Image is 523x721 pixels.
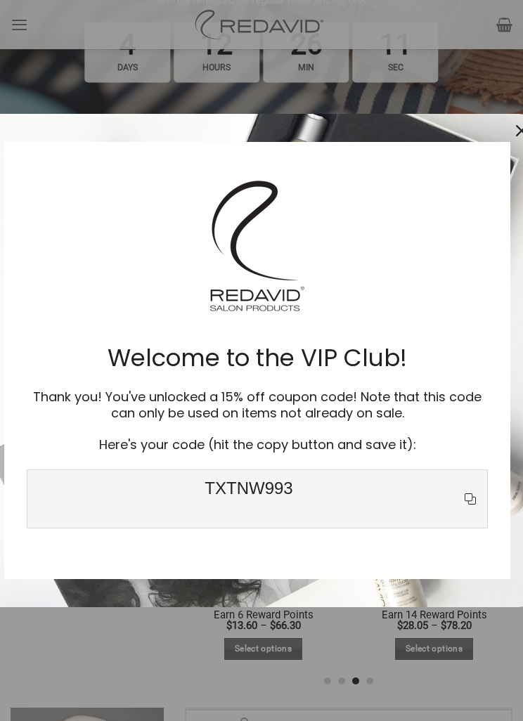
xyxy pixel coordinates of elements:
h3: Here's your code (hit the copy button and save it): [27,421,488,453]
button: copy icon [462,479,479,519]
span: TXTNW993 [36,479,462,519]
h3: Thank you! You've unlocked a 15% off coupon code! Note that this code can only be used on items n... [27,389,488,421]
h2: Welcome to the VIP Club! [27,343,488,373]
svg: copy icon [462,491,479,507]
